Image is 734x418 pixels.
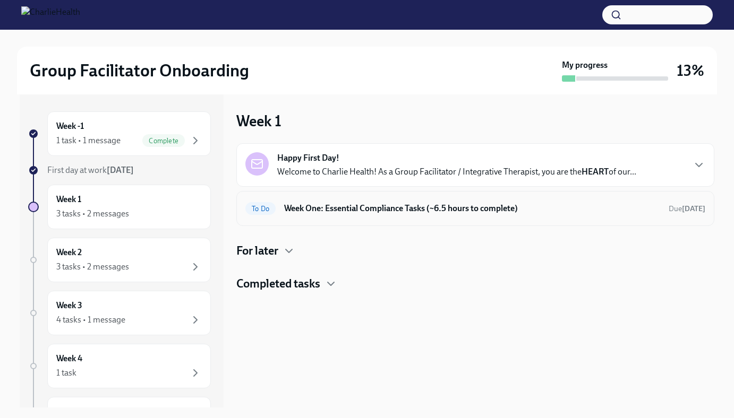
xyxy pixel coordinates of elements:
div: 1 task • 1 message [56,135,121,146]
strong: Happy First Day! [277,152,339,164]
a: To DoWeek One: Essential Compliance Tasks (~6.5 hours to complete)Due[DATE] [245,200,705,217]
div: 3 tasks • 2 messages [56,261,129,273]
strong: My progress [562,59,608,71]
h6: Week 2 [56,247,82,258]
h6: Week 5 [56,406,82,417]
h6: Week 1 [56,194,81,205]
h3: 13% [677,61,704,80]
div: 3 tasks • 2 messages [56,208,129,220]
div: Completed tasks [236,276,714,292]
h2: Group Facilitator Onboarding [30,60,249,81]
strong: [DATE] [107,165,134,175]
a: Week 41 task [28,344,211,388]
a: Week 23 tasks • 2 messages [28,238,211,282]
h6: Week -1 [56,120,84,132]
div: 4 tasks • 1 message [56,314,125,326]
a: Week -11 task • 1 messageComplete [28,111,211,156]
div: For later [236,243,714,259]
a: First day at work[DATE] [28,164,211,176]
h4: For later [236,243,278,259]
a: Week 34 tasks • 1 message [28,291,211,335]
h6: Week 3 [56,300,82,311]
div: 1 task [56,367,76,379]
img: CharlieHealth [21,6,80,23]
strong: [DATE] [682,204,705,213]
span: To Do [245,205,276,213]
p: Welcome to Charlie Health! As a Group Facilitator / Integrative Therapist, you are the of our... [277,166,636,178]
a: Week 13 tasks • 2 messages [28,185,211,229]
h6: Week One: Essential Compliance Tasks (~6.5 hours to complete) [284,203,660,214]
h3: Week 1 [236,111,281,130]
h6: Week 4 [56,353,82,364]
span: Complete [142,137,185,145]
span: First day at work [47,165,134,175]
h4: Completed tasks [236,276,320,292]
span: August 25th, 2025 10:00 [669,204,705,214]
strong: HEART [582,167,609,177]
span: Due [669,204,705,213]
